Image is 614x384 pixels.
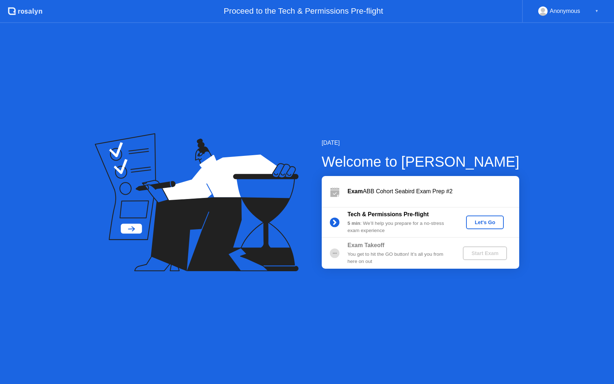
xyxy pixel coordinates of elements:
[348,188,363,194] b: Exam
[348,242,385,248] b: Exam Takeoff
[466,250,504,256] div: Start Exam
[550,6,580,16] div: Anonymous
[348,251,451,265] div: You get to hit the GO button! It’s all you from here on out
[595,6,599,16] div: ▼
[469,219,501,225] div: Let's Go
[466,216,504,229] button: Let's Go
[348,221,361,226] b: 5 min
[463,246,507,260] button: Start Exam
[348,187,519,196] div: ABB Cohort Seabird Exam Prep #2
[322,139,520,147] div: [DATE]
[322,151,520,172] div: Welcome to [PERSON_NAME]
[348,211,429,217] b: Tech & Permissions Pre-flight
[348,220,451,235] div: : We’ll help you prepare for a no-stress exam experience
